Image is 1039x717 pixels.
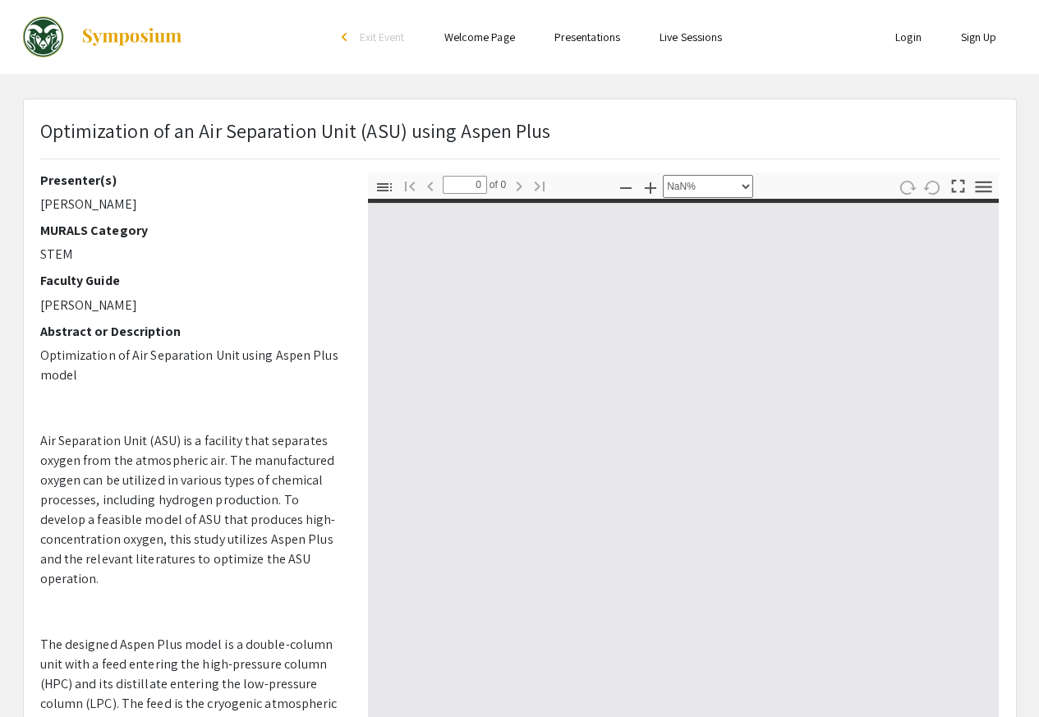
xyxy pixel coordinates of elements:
[444,30,515,44] a: Welcome Page
[505,173,533,197] button: Next Page
[526,173,554,197] button: Go to Last Page
[663,175,753,198] select: Zoom
[23,16,183,57] a: Multicultural Undergraduate Research Art and Leadership Symposium 2022
[342,32,352,42] div: arrow_back_ios
[370,175,398,199] button: Toggle Sidebar
[554,30,620,44] a: Presentations
[396,173,424,197] button: Go to First Page
[40,172,343,188] h2: Presenter(s)
[961,30,997,44] a: Sign Up
[40,346,343,385] p: Optimization of Air Separation Unit using Aspen Plus model
[944,172,972,196] button: Switch to Presentation Mode
[443,176,487,194] input: Page
[918,175,946,199] button: Rotate Counterclockwise
[969,175,997,199] button: Tools
[895,30,922,44] a: Login
[40,195,343,214] p: [PERSON_NAME]
[40,273,343,288] h2: Faculty Guide
[612,175,640,199] button: Zoom Out
[40,324,343,339] h2: Abstract or Description
[893,175,921,199] button: Rotate Clockwise
[360,30,405,44] span: Exit Event
[40,223,343,238] h2: MURALS Category
[40,296,343,315] p: [PERSON_NAME]
[969,643,1027,705] iframe: Chat
[40,116,551,145] p: Optimization of an Air Separation Unit (ASU) using Aspen Plus
[40,245,343,264] p: STEM
[80,27,183,47] img: Symposium by ForagerOne
[40,431,343,589] p: Air Separation Unit (ASU) is a facility that separates oxygen from the atmospheric air. The manuf...
[23,16,64,57] img: Multicultural Undergraduate Research Art and Leadership Symposium 2022
[637,175,664,199] button: Zoom In
[416,173,444,197] button: Previous Page
[660,30,722,44] a: Live Sessions
[487,176,507,194] span: of 0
